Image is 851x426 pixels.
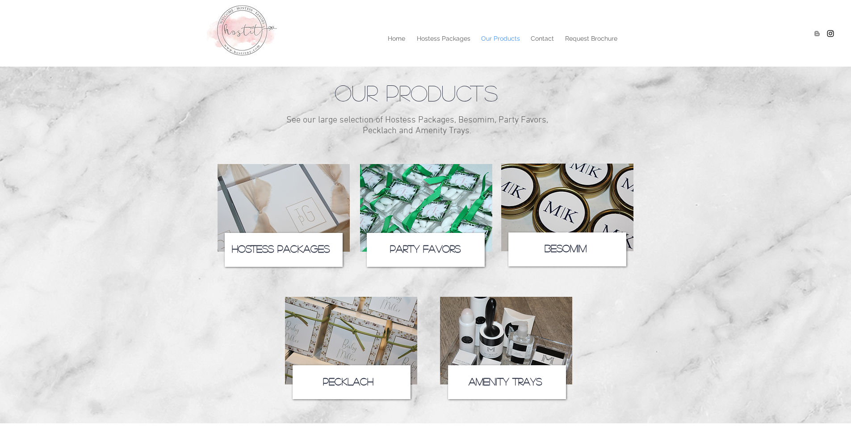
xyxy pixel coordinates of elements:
p: Request Brochure [561,32,622,45]
a: Hostess Packages [232,244,330,253]
p: Hostess Packages [412,32,475,45]
a: Hostess Packages [411,32,475,45]
a: Our Products [475,32,525,45]
span: See our large selection of Hostess Packages, Besomim, Party Favors, Pecklach and Amenity Trays. [286,115,548,136]
a: Besomim [545,243,587,253]
img: IMG_1662 (2).jpg [360,164,492,252]
a: Amenity Trays [469,376,542,386]
p: Home [383,32,410,45]
p: Contact [526,32,558,45]
img: Blogger [813,29,822,38]
img: IMG_3288_edited.jpg [440,297,572,384]
img: Hostitny [826,29,835,38]
a: Home [381,32,411,45]
nav: Site [247,32,623,45]
img: IMG_2054.JPG [218,164,350,252]
p: Our Products [477,32,524,45]
span: Our Products [335,81,498,104]
img: IMG_7991.JPG [285,297,417,384]
a: Request Brochure [559,32,623,45]
a: Contact [525,32,559,45]
a: Party Favors [390,244,461,253]
a: Pecklach [323,376,373,386]
img: IMG_4749.JPG [501,164,633,251]
ul: Social Bar [813,29,835,38]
